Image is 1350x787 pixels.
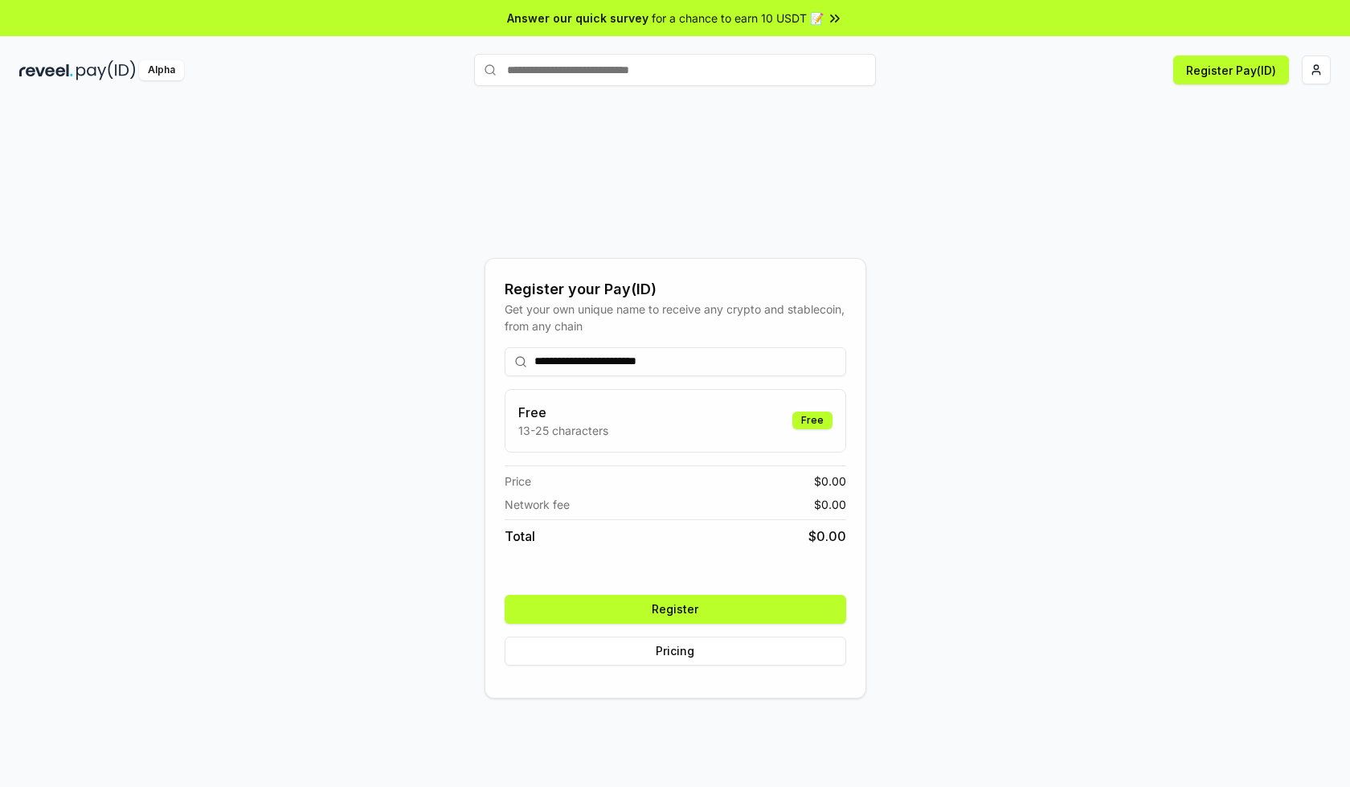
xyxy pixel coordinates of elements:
span: $ 0.00 [808,527,846,546]
button: Register Pay(ID) [1173,55,1289,84]
p: 13-25 characters [518,422,608,439]
div: Free [792,412,832,429]
button: Register [505,595,846,624]
span: $ 0.00 [814,473,846,490]
img: pay_id [76,60,136,80]
span: Network fee [505,496,570,513]
h3: Free [518,403,608,422]
span: for a chance to earn 10 USDT 📝 [652,10,824,27]
div: Get your own unique name to receive any crypto and stablecoin, from any chain [505,301,846,334]
div: Alpha [139,60,184,80]
button: Pricing [505,637,846,666]
img: reveel_dark [19,60,73,80]
span: Price [505,473,531,490]
div: Register your Pay(ID) [505,278,846,301]
span: Answer our quick survey [507,10,648,27]
span: Total [505,527,535,546]
span: $ 0.00 [814,496,846,513]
